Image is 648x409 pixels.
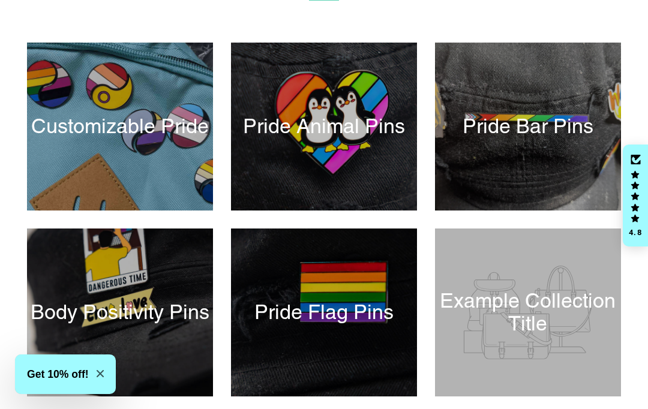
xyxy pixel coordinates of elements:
[231,228,417,396] a: Pride Flag Pins
[27,43,213,210] a: Customizable Pride
[27,228,213,396] a: Body Positivity Pins
[628,228,643,236] div: 4.8
[435,43,621,210] a: Pride Bar Pins
[435,228,621,396] a: Example Collection Title
[623,145,648,246] div: Click to open Judge.me floating reviews tab
[231,43,417,210] a: Pride Animal Pins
